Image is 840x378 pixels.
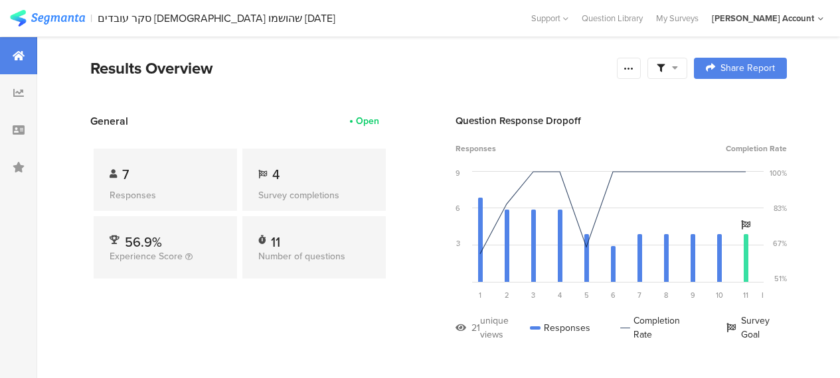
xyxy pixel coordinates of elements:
span: 10 [716,290,723,300]
div: 6 [456,203,460,214]
div: סקר עובדים [DEMOGRAPHIC_DATA] שהושמו [DATE] [98,12,335,25]
span: General [90,113,128,129]
span: 9 [691,290,695,300]
span: 8 [664,290,668,300]
i: Survey Goal [741,220,750,229]
div: Survey completions [258,188,370,202]
span: 7 [637,290,641,300]
div: 9 [456,168,460,178]
span: 2 [505,290,509,300]
span: Number of questions [258,249,345,263]
div: Completion Rate [620,314,697,342]
div: 83% [774,203,787,214]
div: 3 [456,238,460,249]
div: Support [531,8,568,29]
div: Question Response Dropoff [456,113,787,128]
span: 4 [272,164,280,184]
div: Survey Goal [726,314,787,342]
div: 21 [471,321,480,335]
div: 67% [773,238,787,249]
a: Question Library [575,12,649,25]
div: | [90,11,92,26]
span: Completion Rate [726,143,787,155]
span: 3 [531,290,535,300]
div: Responses [110,188,221,202]
span: Responses [456,143,496,155]
div: 100% [770,168,787,178]
span: 56.9% [125,232,162,252]
div: unique views [480,314,530,342]
span: 4 [558,290,562,300]
span: 7 [122,164,129,184]
div: Open [356,114,379,128]
span: 1 [479,290,481,300]
div: Results Overview [90,56,610,80]
div: Responses [530,314,590,342]
span: 11 [743,290,748,300]
div: 11 [271,232,280,245]
a: My Surveys [649,12,705,25]
div: [PERSON_NAME] Account [712,12,814,25]
span: Experience Score [110,249,183,263]
span: Share Report [720,64,775,73]
div: Ending [759,290,786,300]
img: segmanta logo [10,10,85,27]
div: 51% [774,273,787,284]
span: 6 [611,290,616,300]
span: 5 [584,290,589,300]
